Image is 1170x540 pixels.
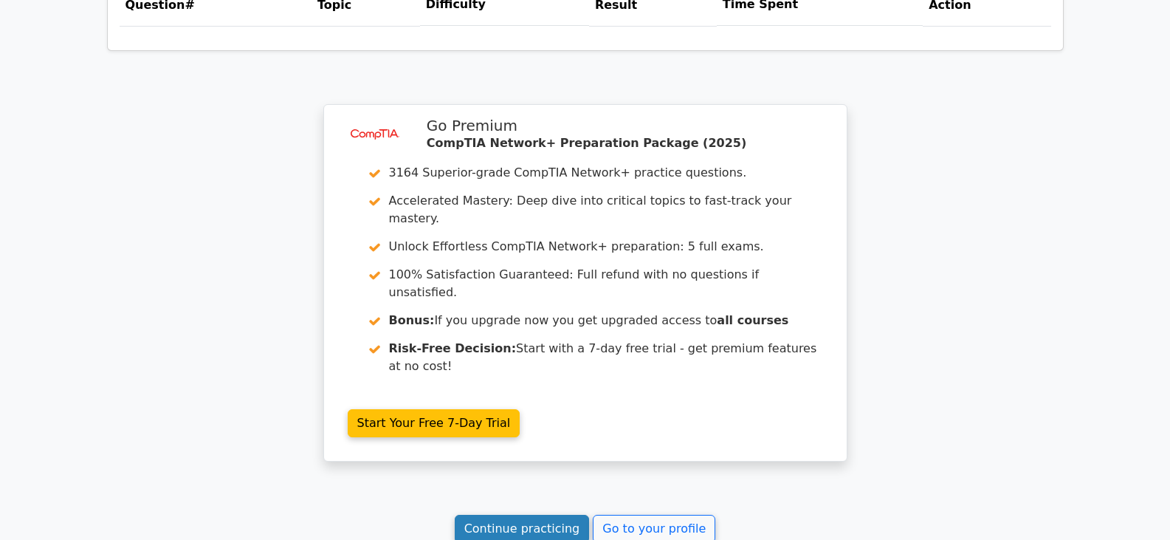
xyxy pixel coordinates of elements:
[348,409,520,437] a: Start Your Free 7-Day Trial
